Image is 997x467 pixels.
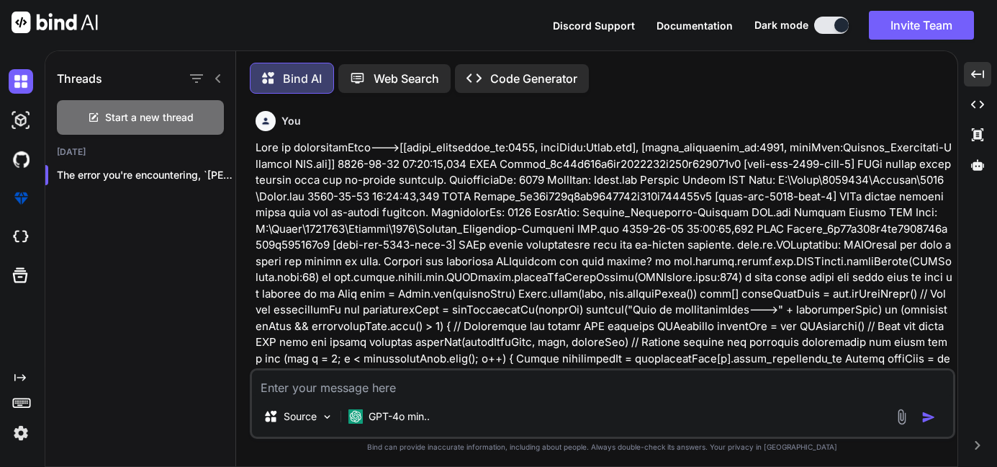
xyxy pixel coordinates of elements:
[921,410,936,424] img: icon
[284,409,317,424] p: Source
[754,18,808,32] span: Dark mode
[348,409,363,424] img: GPT-4o mini
[12,12,98,33] img: Bind AI
[553,19,635,32] span: Discord Support
[250,442,955,453] p: Bind can provide inaccurate information, including about people. Always double-check its answers....
[9,225,33,249] img: cloudideIcon
[369,409,430,424] p: GPT-4o min..
[105,110,194,125] span: Start a new thread
[45,146,235,158] h2: [DATE]
[893,409,910,425] img: attachment
[9,421,33,445] img: settings
[321,411,333,423] img: Pick Models
[9,69,33,94] img: darkChat
[490,70,577,87] p: Code Generator
[9,108,33,133] img: darkAi-studio
[657,18,733,33] button: Documentation
[553,18,635,33] button: Discord Support
[57,70,102,87] h1: Threads
[9,147,33,172] img: githubDark
[374,70,439,87] p: Web Search
[9,186,33,210] img: premium
[57,168,235,182] p: The error you're encountering, `[PERSON_NAME].l...
[281,114,301,128] h6: You
[869,11,974,40] button: Invite Team
[283,70,322,87] p: Bind AI
[657,19,733,32] span: Documentation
